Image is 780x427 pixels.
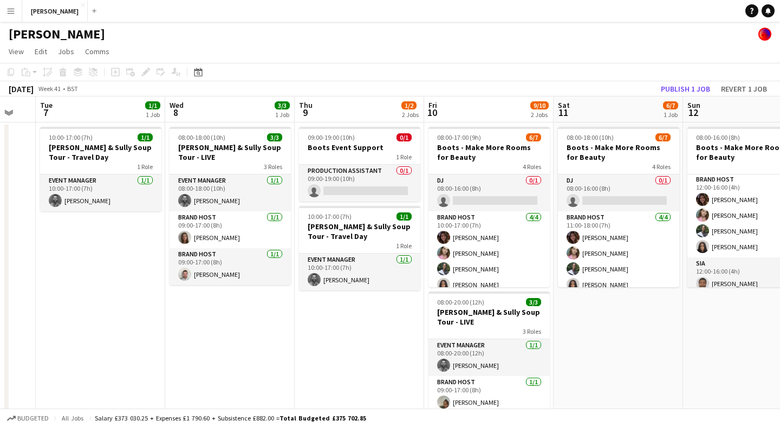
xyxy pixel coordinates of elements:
app-card-role: Brand Host4/410:00-17:00 (7h)[PERSON_NAME][PERSON_NAME][PERSON_NAME][PERSON_NAME] [428,211,550,295]
app-job-card: 10:00-17:00 (7h)1/1[PERSON_NAME] & Sully Soup Tour - Travel Day1 RoleEvent Manager1/110:00-17:00 ... [40,127,161,211]
span: 3/3 [275,101,290,109]
button: Publish 1 job [656,82,714,96]
span: Tue [40,100,53,110]
span: 08:00-18:00 (10h) [178,133,225,141]
button: Budgeted [5,412,50,424]
span: Sat [558,100,570,110]
h3: [PERSON_NAME] & Sully Soup Tour - Travel Day [40,143,161,162]
app-card-role: Brand Host1/109:00-17:00 (8h)[PERSON_NAME] [428,376,550,413]
span: 4 Roles [523,163,541,171]
app-job-card: 09:00-19:00 (10h)0/1Boots Event Support1 RoleProduction Assistant0/109:00-19:00 (10h) [299,127,420,202]
span: 3 Roles [264,163,282,171]
span: 1 Role [396,242,412,250]
span: 1/1 [396,212,412,221]
span: 08:00-18:00 (10h) [567,133,614,141]
span: 1/1 [138,133,153,141]
app-card-role: Brand Host4/411:00-18:00 (7h)[PERSON_NAME][PERSON_NAME][PERSON_NAME][PERSON_NAME] [558,211,679,295]
span: 10:00-17:00 (7h) [49,133,93,141]
app-card-role: Brand Host1/109:00-17:00 (8h)[PERSON_NAME] [170,248,291,285]
span: 3 Roles [523,327,541,335]
span: 0/1 [396,133,412,141]
h3: [PERSON_NAME] & Sully Soup Tour - LIVE [170,143,291,162]
span: Comms [85,47,109,56]
span: 08:00-20:00 (12h) [437,298,484,306]
span: 3/3 [526,298,541,306]
app-job-card: 08:00-18:00 (10h)6/7Boots - Make More Rooms for Beauty4 RolesDJ0/108:00-16:00 (8h) Brand Host4/41... [558,127,679,287]
a: Edit [30,44,51,59]
span: Budgeted [17,415,49,422]
span: All jobs [60,414,86,422]
app-card-role: Event Manager1/108:00-18:00 (10h)[PERSON_NAME] [170,174,291,211]
span: Week 41 [36,85,63,93]
span: 09:00-19:00 (10h) [308,133,355,141]
a: View [4,44,28,59]
app-job-card: 10:00-17:00 (7h)1/1[PERSON_NAME] & Sully Soup Tour - Travel Day1 RoleEvent Manager1/110:00-17:00 ... [299,206,420,290]
span: 1/1 [145,101,160,109]
span: 10:00-17:00 (7h) [308,212,352,221]
app-card-role: Event Manager1/108:00-20:00 (12h)[PERSON_NAME] [428,339,550,376]
h3: Boots - Make More Rooms for Beauty [558,143,679,162]
button: [PERSON_NAME] [22,1,88,22]
span: Thu [299,100,313,110]
span: 12 [686,106,700,119]
span: 10 [427,106,437,119]
app-card-role: DJ0/108:00-16:00 (8h) [558,174,679,211]
div: Salary £373 030.25 + Expenses £1 790.60 + Subsistence £882.00 = [95,414,366,422]
app-job-card: 08:00-18:00 (10h)3/3[PERSON_NAME] & Sully Soup Tour - LIVE3 RolesEvent Manager1/108:00-18:00 (10h... [170,127,291,285]
span: 1/2 [401,101,417,109]
span: 6/7 [655,133,671,141]
div: 1 Job [146,111,160,119]
span: Jobs [58,47,74,56]
span: 7 [38,106,53,119]
span: 9 [297,106,313,119]
span: Edit [35,47,47,56]
span: View [9,47,24,56]
app-card-role: Event Manager1/110:00-17:00 (7h)[PERSON_NAME] [299,254,420,290]
h3: [PERSON_NAME] & Sully Soup Tour - LIVE [428,307,550,327]
span: 9/10 [530,101,549,109]
span: Sun [687,100,700,110]
app-job-card: 08:00-17:00 (9h)6/7Boots - Make More Rooms for Beauty4 RolesDJ0/108:00-16:00 (8h) Brand Host4/410... [428,127,550,287]
app-card-role: Production Assistant0/109:00-19:00 (10h) [299,165,420,202]
button: Revert 1 job [717,82,771,96]
span: 1 Role [396,153,412,161]
span: 11 [556,106,570,119]
span: Wed [170,100,184,110]
div: [DATE] [9,83,34,94]
app-user-avatar: Tobin James [758,28,771,41]
h1: [PERSON_NAME] [9,26,105,42]
h3: [PERSON_NAME] & Sully Soup Tour - Travel Day [299,222,420,241]
span: 08:00-17:00 (9h) [437,133,481,141]
div: BST [67,85,78,93]
span: 4 Roles [652,163,671,171]
div: 1 Job [275,111,289,119]
span: 1 Role [137,163,153,171]
div: 2 Jobs [531,111,548,119]
div: 2 Jobs [402,111,419,119]
app-card-role: Event Manager1/110:00-17:00 (7h)[PERSON_NAME] [40,174,161,211]
a: Comms [81,44,114,59]
span: 8 [168,106,184,119]
app-card-role: Brand Host1/109:00-17:00 (8h)[PERSON_NAME] [170,211,291,248]
span: 6/7 [526,133,541,141]
a: Jobs [54,44,79,59]
span: 6/7 [663,101,678,109]
div: 1 Job [664,111,678,119]
span: 3/3 [267,133,282,141]
h3: Boots Event Support [299,143,420,152]
span: Total Budgeted £375 702.85 [279,414,366,422]
app-card-role: DJ0/108:00-16:00 (8h) [428,174,550,211]
h3: Boots - Make More Rooms for Beauty [428,143,550,162]
span: Fri [428,100,437,110]
span: 08:00-16:00 (8h) [696,133,740,141]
